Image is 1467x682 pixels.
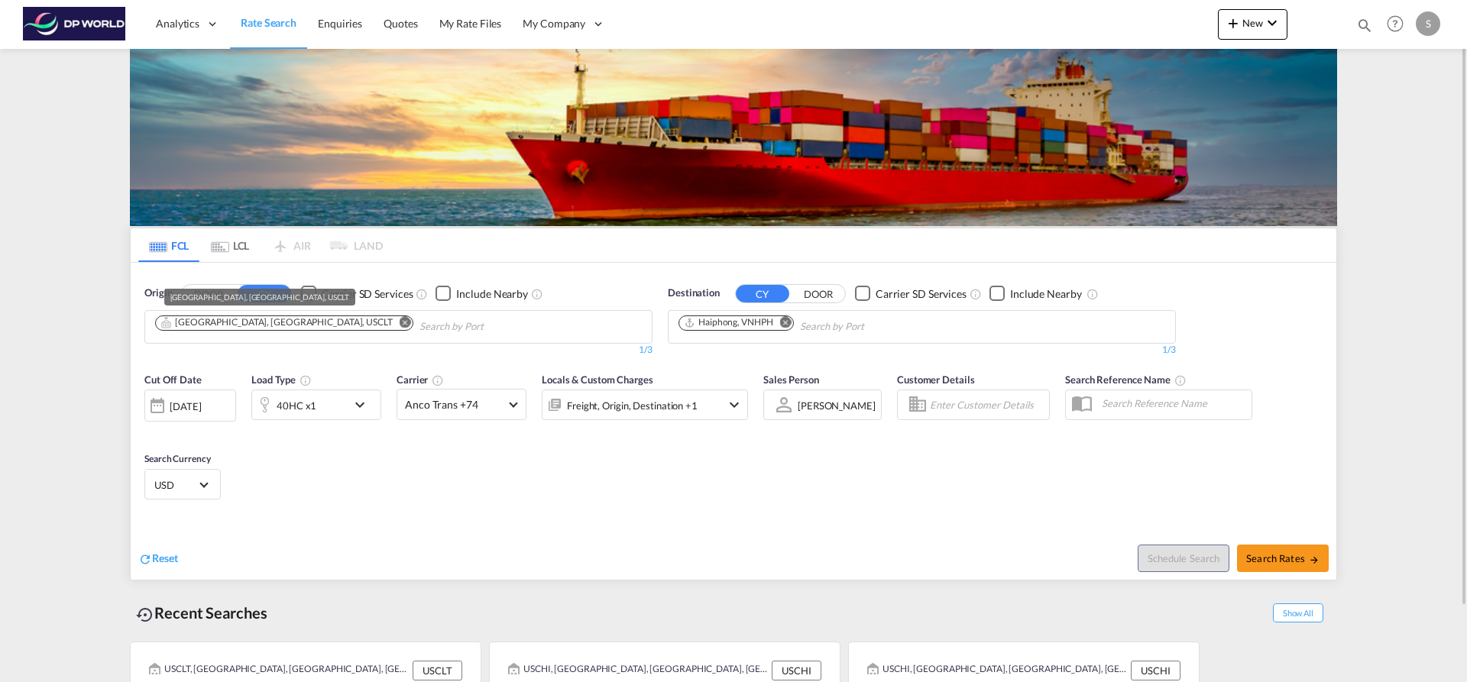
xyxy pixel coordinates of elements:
[153,311,571,339] md-chips-wrap: Chips container. Use arrow keys to select chips.
[1224,14,1242,32] md-icon: icon-plus 400-fg
[153,474,212,496] md-select: Select Currency: $ USDUnited States Dollar
[144,420,156,441] md-datepicker: Select
[397,373,444,386] span: Carrier
[763,373,819,386] span: Sales Person
[684,316,773,329] div: Haiphong, VNHPH
[792,285,845,302] button: DOOR
[318,17,362,30] span: Enquiries
[238,285,291,302] button: CY
[1237,545,1329,572] button: Search Ratesicon-arrow-right
[855,286,967,302] md-checkbox: Checkbox No Ink
[508,661,768,680] div: USCHI, Chicago, IL, United States, North America, Americas
[1263,14,1281,32] md-icon: icon-chevron-down
[876,286,967,302] div: Carrier SD Services
[1065,373,1187,386] span: Search Reference Name
[156,16,199,31] span: Analytics
[154,478,197,492] span: USD
[684,316,776,329] div: Press delete to remove this chip.
[130,49,1337,226] img: LCL+%26+FCL+BACKGROUND.png
[138,228,199,262] md-tab-item: FCL
[798,399,876,412] div: [PERSON_NAME]
[1224,17,1281,29] span: New
[23,7,126,41] img: c08ca190194411f088ed0f3ba295208c.png
[413,661,462,680] div: USCLT
[131,263,1336,580] div: OriginDOOR CY Checkbox No InkUnchecked: Search for CY (Container Yard) services for all selected ...
[182,285,235,302] button: DOOR
[1356,17,1373,34] md-icon: icon-magnify
[138,552,152,566] md-icon: icon-refresh
[1356,17,1373,40] div: icon-magnify
[384,17,417,30] span: Quotes
[301,286,413,302] md-checkbox: Checkbox No Ink
[542,373,653,386] span: Locals & Custom Charges
[456,286,528,302] div: Include Nearby
[439,17,502,30] span: My Rate Files
[160,316,396,329] div: Press delete to remove this chip.
[1309,554,1320,565] md-icon: icon-arrow-right
[1218,9,1287,40] button: icon-plus 400-fgNewicon-chevron-down
[668,286,720,301] span: Destination
[138,228,383,262] md-pagination-wrapper: Use the left and right arrow keys to navigate between tabs
[523,16,585,31] span: My Company
[1416,11,1440,36] div: S
[930,393,1044,416] input: Enter Customer Details
[390,316,413,331] button: Remove
[144,453,211,464] span: Search Currency
[130,596,274,630] div: Recent Searches
[989,286,1082,302] md-checkbox: Checkbox No Ink
[432,374,444,386] md-icon: The selected Trucker/Carrierwill be displayed in the rate results If the rates are from another f...
[772,661,821,680] div: USCHI
[542,389,748,420] div: Freight Origin Destination Factory Stuffingicon-chevron-down
[149,661,409,680] div: USCLT, Charlotte, NC, United States, North America, Americas
[897,373,974,386] span: Customer Details
[1138,545,1229,572] button: Note: By default Schedule search will only considerorigin ports, destination ports and cut off da...
[1273,603,1323,622] span: Show All
[676,311,951,339] md-chips-wrap: Chips container. Use arrow keys to select chips.
[277,395,316,416] div: 40HC x1
[416,288,428,300] md-icon: Unchecked: Search for CY (Container Yard) services for all selected carriers.Checked : Search for...
[160,316,393,329] div: Charlotte, NC, USCLT
[867,661,1127,680] div: USCHI, Chicago, IL, United States, North America, Americas
[351,396,377,414] md-icon: icon-chevron-down
[436,286,528,302] md-checkbox: Checkbox No Ink
[1382,11,1408,37] span: Help
[138,551,178,567] div: icon-refreshReset
[144,344,653,357] div: 1/3
[1174,374,1187,386] md-icon: Your search will be saved by the below given name
[300,374,312,386] md-icon: icon-information-outline
[170,399,201,413] div: [DATE]
[800,315,945,339] input: Chips input.
[144,373,202,386] span: Cut Off Date
[251,389,381,420] div: 40HC x1icon-chevron-down
[531,288,543,300] md-icon: Unchecked: Ignores neighbouring ports when fetching rates.Checked : Includes neighbouring ports w...
[1094,392,1252,415] input: Search Reference Name
[170,289,350,305] div: [GEOGRAPHIC_DATA], [GEOGRAPHIC_DATA], USCLT
[725,396,743,414] md-icon: icon-chevron-down
[136,606,154,624] md-icon: icon-backup-restore
[970,288,982,300] md-icon: Unchecked: Search for CY (Container Yard) services for all selected carriers.Checked : Search for...
[1382,11,1416,38] div: Help
[668,344,1176,357] div: 1/3
[144,389,236,422] div: [DATE]
[1131,661,1180,680] div: USCHI
[199,228,261,262] md-tab-item: LCL
[241,16,296,29] span: Rate Search
[152,551,178,564] span: Reset
[419,315,565,339] input: Chips input.
[1010,286,1082,302] div: Include Nearby
[144,286,172,301] span: Origin
[567,395,698,416] div: Freight Origin Destination Factory Stuffing
[322,286,413,302] div: Carrier SD Services
[770,316,793,331] button: Remove
[1086,288,1099,300] md-icon: Unchecked: Ignores neighbouring ports when fetching rates.Checked : Includes neighbouring ports w...
[405,397,504,412] span: Anco Trans +74
[796,394,877,416] md-select: Sales Person: Soraya Valverde
[1246,552,1320,564] span: Search Rates
[736,285,789,302] button: CY
[251,373,312,386] span: Load Type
